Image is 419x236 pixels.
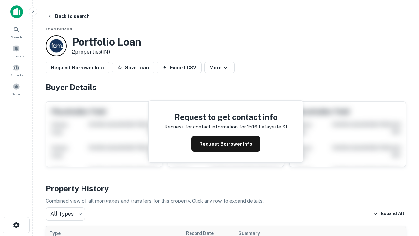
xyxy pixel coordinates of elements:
button: Back to search [45,10,92,22]
button: Request Borrower Info [191,136,260,152]
p: Request for contact information for [164,123,246,131]
span: Saved [12,91,21,97]
button: Expand All [372,209,406,219]
p: Combined view of all mortgages and transfers for this property. Click any row to expand details. [46,197,406,205]
a: Borrowers [2,42,31,60]
h4: Buyer Details [46,81,406,93]
h3: Portfolio Loan [72,36,141,48]
span: Borrowers [9,53,24,59]
button: Export CSV [157,62,202,73]
a: Search [2,23,31,41]
img: capitalize-icon.png [10,5,23,18]
p: 2 properties (IN) [72,48,141,56]
div: All Types [46,207,85,221]
span: Search [11,34,22,40]
iframe: Chat Widget [386,184,419,215]
a: Saved [2,80,31,98]
button: Request Borrower Info [46,62,109,73]
h4: Request to get contact info [164,111,287,123]
p: 1516 lafayette st [247,123,287,131]
span: Loan Details [46,27,72,31]
span: Contacts [10,72,23,78]
h4: Property History [46,183,406,194]
button: Save Loan [112,62,154,73]
a: Contacts [2,61,31,79]
button: More [204,62,235,73]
